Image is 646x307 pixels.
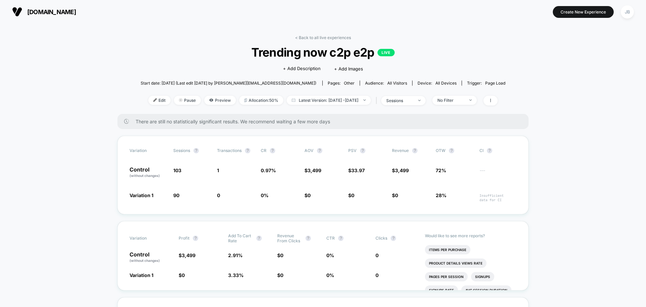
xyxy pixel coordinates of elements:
[306,236,311,241] button: ?
[130,148,167,153] span: Variation
[317,148,322,153] button: ?
[308,192,311,198] span: 0
[348,167,365,173] span: $
[173,167,181,173] span: 103
[479,193,516,202] span: Insufficient data for CI
[487,148,492,153] button: ?
[141,81,316,86] span: Start date: [DATE] (Last edit [DATE] by [PERSON_NAME][EMAIL_ADDRESS][DOMAIN_NAME])
[292,98,295,102] img: calendar
[467,81,505,86] div: Trigger:
[435,81,457,86] span: all devices
[261,148,266,153] span: CR
[280,272,283,278] span: 0
[136,119,515,124] span: There are still no statistically significant results. We recommend waiting a few more days
[304,192,311,198] span: $
[436,192,446,198] span: 28%
[153,98,157,102] img: edit
[395,167,409,173] span: 3,499
[179,236,189,241] span: Profit
[437,98,464,103] div: No Filter
[348,148,357,153] span: PSV
[173,148,190,153] span: Sessions
[304,167,321,173] span: $
[326,272,334,278] span: 0 %
[375,272,379,278] span: 0
[270,148,275,153] button: ?
[412,148,418,153] button: ?
[328,81,355,86] div: Pages:
[326,236,335,241] span: CTR
[304,148,314,153] span: AOV
[295,35,351,40] a: < Back to all live experiences
[179,252,195,258] span: $
[621,5,634,19] div: JB
[471,272,494,281] li: Signups
[375,252,379,258] span: 0
[386,98,413,103] div: sessions
[461,285,511,295] li: Avg Session Duration
[159,45,487,59] span: Trending now c2p e2p
[479,148,516,153] span: CI
[395,192,398,198] span: 0
[228,233,253,243] span: Add To Cart Rate
[392,148,409,153] span: Revenue
[334,66,363,71] span: + Add Images
[277,233,302,243] span: Revenue From Clicks
[351,167,365,173] span: 33.97
[280,252,283,258] span: 0
[425,285,458,295] li: Signups Rate
[363,99,366,101] img: end
[130,167,167,178] p: Control
[326,252,334,258] span: 0 %
[239,96,283,105] span: Allocation: 50%
[130,258,160,263] span: (without changes)
[179,98,182,102] img: end
[374,96,381,105] span: |
[10,6,78,17] button: [DOMAIN_NAME]
[277,272,283,278] span: $
[261,167,276,173] span: 0.97 %
[228,252,243,258] span: 2.91 %
[469,99,472,101] img: end
[261,192,268,198] span: 0 %
[217,192,220,198] span: 0
[193,236,198,241] button: ?
[425,258,487,268] li: Product Details Views Rate
[308,167,321,173] span: 3,499
[193,148,199,153] button: ?
[130,174,160,178] span: (without changes)
[378,49,394,56] p: LIVE
[479,168,516,178] span: ---
[182,252,195,258] span: 3,499
[338,236,344,241] button: ?
[130,272,153,278] span: Variation 1
[12,7,22,17] img: Visually logo
[283,65,321,72] span: + Add Description
[173,192,179,198] span: 90
[553,6,614,18] button: Create New Experience
[217,148,242,153] span: Transactions
[228,272,244,278] span: 3.33 %
[344,81,355,86] span: other
[130,252,172,263] p: Control
[217,167,219,173] span: 1
[351,192,354,198] span: 0
[619,5,636,19] button: JB
[449,148,454,153] button: ?
[179,272,185,278] span: $
[130,233,167,243] span: Variation
[365,81,407,86] div: Audience:
[204,96,236,105] span: Preview
[392,192,398,198] span: $
[375,236,387,241] span: Clicks
[425,233,517,238] p: Would like to see more reports?
[287,96,371,105] span: Latest Version: [DATE] - [DATE]
[412,81,462,86] span: Device:
[436,167,446,173] span: 72%
[256,236,262,241] button: ?
[425,245,470,254] li: Items Per Purchase
[391,236,396,241] button: ?
[148,96,171,105] span: Edit
[244,98,247,102] img: rebalance
[360,148,365,153] button: ?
